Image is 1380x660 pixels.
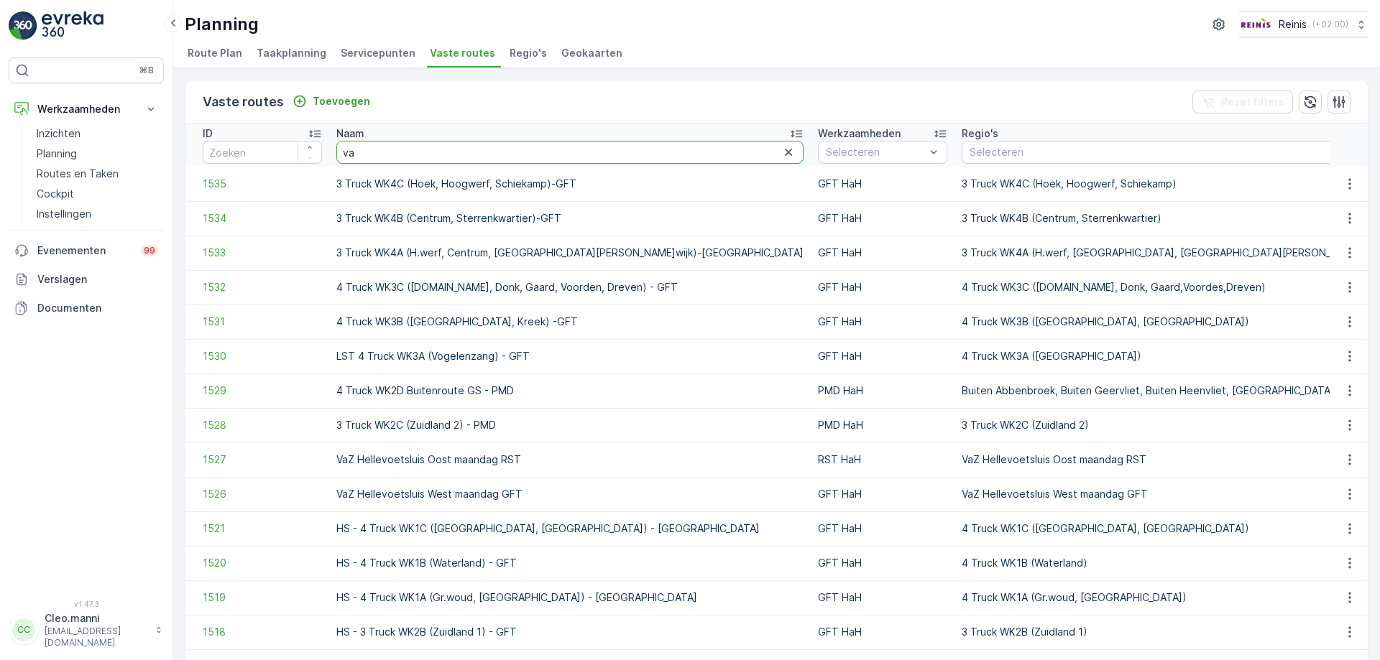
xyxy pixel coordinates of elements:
a: 1534 [203,211,322,226]
p: 99 [144,245,155,256]
button: Toevoegen [287,93,376,110]
span: 1527 [203,452,322,467]
span: Servicepunten [341,46,415,60]
a: 1529 [203,384,322,398]
p: Naam [336,126,364,141]
td: PMD HaH [811,408,954,442]
td: GFT HaH [811,339,954,373]
td: PMD HaH [811,373,954,408]
p: Werkzaamheden [818,126,901,141]
td: VaZ Hellevoetsluis West maandag GFT [329,477,811,511]
td: HS - 4 Truck WK1A (Gr.woud, [GEOGRAPHIC_DATA]) - [GEOGRAPHIC_DATA] [329,580,811,615]
a: Cockpit [31,184,164,204]
img: Reinis-Logo-Vrijstaand_Tekengebied-1-copy2_aBO4n7j.png [1239,17,1273,32]
a: Instellingen [31,204,164,224]
button: Werkzaamheden [9,95,164,124]
p: Regio's [962,126,998,141]
p: ( +02:00 ) [1312,19,1348,30]
button: Reinis(+02:00) [1239,11,1368,37]
td: GFT HaH [811,546,954,580]
span: Vaste routes [430,46,495,60]
input: Zoeken [203,141,322,164]
p: Cockpit [37,187,74,201]
span: v 1.47.3 [9,600,164,608]
td: 3 Truck WK2C (Zuidland 2) - PMD [329,408,811,442]
img: logo_light-DOdMpM7g.png [42,11,103,40]
td: 3 Truck WK4A (H.werf, Centrum, [GEOGRAPHIC_DATA][PERSON_NAME]wijk)-[GEOGRAPHIC_DATA] [329,236,811,270]
span: 1535 [203,177,322,191]
a: 1533 [203,246,322,260]
a: Planning [31,144,164,164]
span: Geokaarten [561,46,622,60]
a: 1521 [203,521,322,536]
a: 1532 [203,280,322,294]
a: 1528 [203,418,322,432]
td: GFT HaH [811,167,954,201]
td: 3 Truck WK4C (Hoek, Hoogwerf, Schiekamp)-GFT [329,167,811,201]
td: HS - 4 Truck WK1B (Waterland) - GFT [329,546,811,580]
p: Vaste routes [203,92,284,112]
p: Toevoegen [313,94,370,108]
a: 1519 [203,590,322,605]
a: Evenementen99 [9,236,164,265]
button: CCCleo.manni[EMAIL_ADDRESS][DOMAIN_NAME] [9,611,164,649]
a: 1526 [203,487,322,501]
td: GFT HaH [811,305,954,339]
p: Werkzaamheden [37,102,135,116]
td: 4 Truck WK2D Buitenroute GS - PMD [329,373,811,408]
a: 1520 [203,556,322,570]
p: ID [203,126,213,141]
span: Taakplanning [257,46,326,60]
td: 4 Truck WK3B ([GEOGRAPHIC_DATA], Kreek) -GFT [329,305,811,339]
p: Reinis [1279,17,1307,32]
p: Inzichten [37,126,80,141]
input: Zoeken [336,141,804,164]
div: CC [12,618,35,641]
p: Evenementen [37,243,132,258]
span: Route Plan [188,46,242,60]
p: Documenten [37,301,158,315]
td: GFT HaH [811,201,954,236]
p: ⌘B [139,65,154,76]
a: Inzichten [31,124,164,144]
td: GFT HaH [811,580,954,615]
span: Regio's [510,46,547,60]
td: GFT HaH [811,236,954,270]
p: Planning [37,147,77,161]
a: 1518 [203,625,322,639]
span: 1530 [203,349,322,363]
button: Reset filters [1192,90,1293,113]
p: Instellingen [37,207,91,221]
td: 4 Truck WK3C ([DOMAIN_NAME], Donk, Gaard, Voorden, Dreven) - GFT [329,270,811,305]
td: LST 4 Truck WK3A (Vogelenzang) - GFT [329,339,811,373]
p: Routes en Taken [37,167,119,181]
td: RST HaH [811,442,954,477]
a: 1531 [203,315,322,329]
p: Cleo.manni [45,611,148,626]
a: Documenten [9,294,164,322]
p: [EMAIL_ADDRESS][DOMAIN_NAME] [45,626,148,649]
p: Reset filters [1221,95,1284,109]
p: Verslagen [37,272,158,287]
a: Routes en Taken [31,164,164,184]
td: 3 Truck WK4B (Centrum, Sterrenkwartier)-GFT [329,201,811,236]
td: GFT HaH [811,270,954,305]
img: logo [9,11,37,40]
td: GFT HaH [811,511,954,546]
td: GFT HaH [811,615,954,649]
td: VaZ Hellevoetsluis Oost maandag RST [329,442,811,477]
p: Selecteren [826,145,925,159]
td: GFT HaH [811,477,954,511]
td: HS - 4 Truck WK1C ([GEOGRAPHIC_DATA], [GEOGRAPHIC_DATA]) - [GEOGRAPHIC_DATA] [329,511,811,546]
a: Verslagen [9,265,164,294]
